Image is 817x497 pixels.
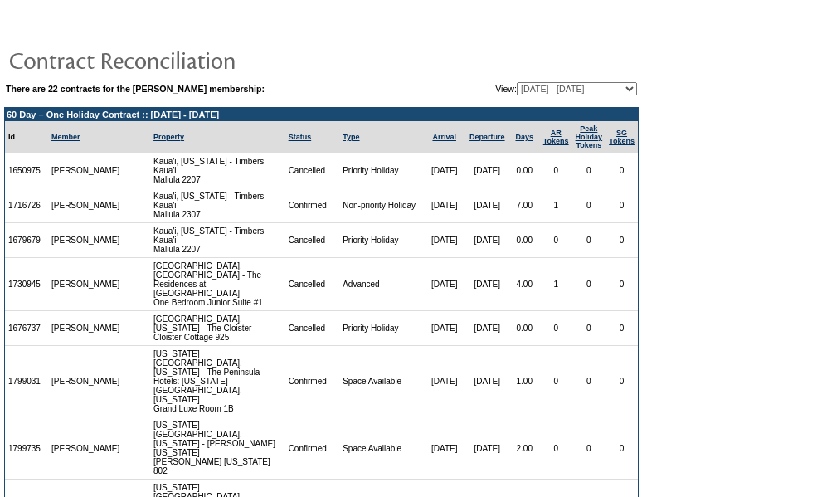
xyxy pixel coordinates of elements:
[465,188,509,223] td: [DATE]
[48,258,124,311] td: [PERSON_NAME]
[469,133,505,141] a: Departure
[339,311,423,346] td: Priority Holiday
[509,417,540,480] td: 2.00
[465,346,509,417] td: [DATE]
[5,153,48,188] td: 1650975
[465,258,509,311] td: [DATE]
[5,223,48,258] td: 1679679
[509,346,540,417] td: 1.00
[48,311,124,346] td: [PERSON_NAME]
[605,188,638,223] td: 0
[465,417,509,480] td: [DATE]
[423,258,464,311] td: [DATE]
[605,417,638,480] td: 0
[150,258,285,311] td: [GEOGRAPHIC_DATA], [GEOGRAPHIC_DATA] - The Residences at [GEOGRAPHIC_DATA] One Bedroom Junior Sui...
[150,346,285,417] td: [US_STATE][GEOGRAPHIC_DATA], [US_STATE] - The Peninsula Hotels: [US_STATE][GEOGRAPHIC_DATA], [US_...
[576,124,603,149] a: Peak HolidayTokens
[509,311,540,346] td: 0.00
[465,153,509,188] td: [DATE]
[285,311,340,346] td: Cancelled
[6,84,265,94] b: There are 22 contracts for the [PERSON_NAME] membership:
[609,129,635,145] a: SGTokens
[540,153,572,188] td: 0
[572,346,606,417] td: 0
[509,188,540,223] td: 7.00
[339,153,423,188] td: Priority Holiday
[605,223,638,258] td: 0
[5,311,48,346] td: 1676737
[5,121,48,153] td: Id
[414,82,637,95] td: View:
[5,188,48,223] td: 1716726
[572,188,606,223] td: 0
[285,417,340,480] td: Confirmed
[605,346,638,417] td: 0
[339,223,423,258] td: Priority Holiday
[285,346,340,417] td: Confirmed
[540,417,572,480] td: 0
[540,223,572,258] td: 0
[343,133,359,141] a: Type
[572,223,606,258] td: 0
[5,346,48,417] td: 1799031
[339,258,423,311] td: Advanced
[572,153,606,188] td: 0
[540,346,572,417] td: 0
[48,188,124,223] td: [PERSON_NAME]
[285,223,340,258] td: Cancelled
[153,133,184,141] a: Property
[465,311,509,346] td: [DATE]
[48,417,124,480] td: [PERSON_NAME]
[5,417,48,480] td: 1799735
[51,133,80,141] a: Member
[605,153,638,188] td: 0
[289,133,312,141] a: Status
[509,258,540,311] td: 4.00
[509,223,540,258] td: 0.00
[5,258,48,311] td: 1730945
[285,258,340,311] td: Cancelled
[423,311,464,346] td: [DATE]
[8,43,340,76] img: pgTtlContractReconciliation.gif
[48,346,124,417] td: [PERSON_NAME]
[423,417,464,480] td: [DATE]
[515,133,533,141] a: Days
[605,258,638,311] td: 0
[540,258,572,311] td: 1
[572,258,606,311] td: 0
[423,346,464,417] td: [DATE]
[5,108,638,121] td: 60 Day – One Holiday Contract :: [DATE] - [DATE]
[605,311,638,346] td: 0
[150,153,285,188] td: Kaua'i, [US_STATE] - Timbers Kaua'i Maliula 2207
[543,129,569,145] a: ARTokens
[432,133,456,141] a: Arrival
[423,188,464,223] td: [DATE]
[285,188,340,223] td: Confirmed
[572,417,606,480] td: 0
[423,153,464,188] td: [DATE]
[150,417,285,480] td: [US_STATE][GEOGRAPHIC_DATA], [US_STATE] - [PERSON_NAME] [US_STATE] [PERSON_NAME] [US_STATE] 802
[572,311,606,346] td: 0
[339,417,423,480] td: Space Available
[339,188,423,223] td: Non-priority Holiday
[285,153,340,188] td: Cancelled
[48,223,124,258] td: [PERSON_NAME]
[339,346,423,417] td: Space Available
[150,188,285,223] td: Kaua'i, [US_STATE] - Timbers Kaua'i Maliula 2307
[540,188,572,223] td: 1
[48,153,124,188] td: [PERSON_NAME]
[540,311,572,346] td: 0
[423,223,464,258] td: [DATE]
[465,223,509,258] td: [DATE]
[150,223,285,258] td: Kaua'i, [US_STATE] - Timbers Kaua'i Maliula 2207
[509,153,540,188] td: 0.00
[150,311,285,346] td: [GEOGRAPHIC_DATA], [US_STATE] - The Cloister Cloister Cottage 925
